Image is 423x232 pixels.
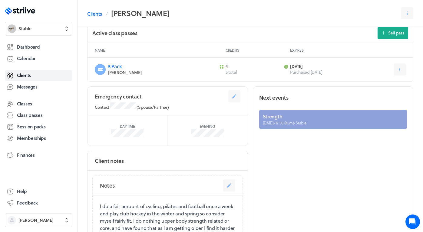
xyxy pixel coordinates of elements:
[17,188,27,195] span: Help
[5,22,72,36] button: StableStable
[18,104,108,116] input: Search articles
[226,69,280,75] p: 5 total
[226,64,280,69] p: 4
[9,29,112,39] h1: Hi [PERSON_NAME]
[108,69,216,76] p: [PERSON_NAME]
[17,135,46,141] span: Memberships
[18,217,54,223] span: [PERSON_NAME]
[17,101,32,107] span: Classes
[108,63,122,70] a: 5 Pack
[290,69,345,75] p: Purchased [DATE]
[378,27,408,39] button: Sell pass
[259,93,289,102] h2: Next events
[8,24,16,33] img: Stable
[17,200,38,206] span: Feedback
[5,42,72,53] a: Dashboard
[87,7,169,19] nav: Breadcrumb
[5,198,72,208] button: Feedback
[17,124,45,130] span: Session packs
[388,30,404,36] span: Sell pass
[17,112,43,118] span: Class passes
[290,64,345,69] p: [DATE]
[87,10,102,18] a: Clients
[120,124,135,129] p: Daytime
[39,74,73,79] span: New conversation
[405,214,420,229] iframe: gist-messenger-bubble-iframe
[8,94,113,101] p: Find an answer quickly
[18,26,31,32] span: Stable
[17,55,36,62] span: Calendar
[5,98,72,109] a: Classes
[95,48,223,53] p: Name
[5,53,72,64] a: Calendar
[200,124,215,129] p: Evening
[9,70,112,82] button: New conversation
[95,93,141,100] h2: Emergency contact
[5,70,72,81] a: Clients
[5,121,72,132] a: Session packs
[5,186,72,197] a: Help
[5,133,72,144] a: Memberships
[17,72,31,79] span: Clients
[100,181,115,190] h2: Notes
[5,213,72,227] button: [PERSON_NAME]
[111,7,169,19] h2: [PERSON_NAME]
[17,44,40,50] span: Dashboard
[17,84,38,90] span: Messages
[226,48,288,53] p: Credits
[5,110,72,121] a: Class passes
[5,82,72,92] a: Messages
[88,102,248,110] p: Contact (Spouse/Partner)
[95,157,124,165] h2: Client notes
[17,152,35,158] span: Finances
[9,40,112,60] h2: We're here to help. Ask us anything!
[290,48,406,53] p: Expires
[5,150,72,161] a: Finances
[92,29,137,37] h2: Active class passes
